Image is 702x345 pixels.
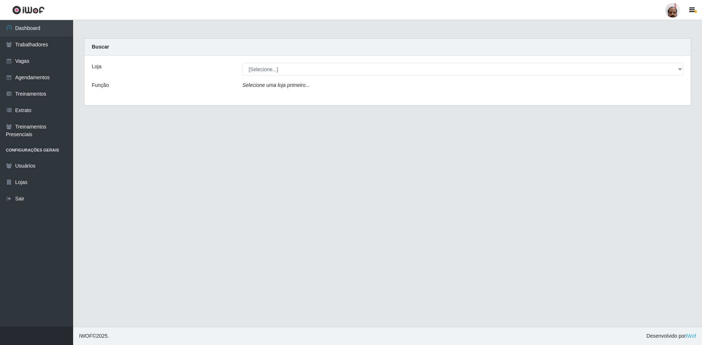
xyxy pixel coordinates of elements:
[646,332,696,340] span: Desenvolvido por
[79,333,93,339] span: IWOF
[92,63,101,70] label: Loja
[686,333,696,339] a: iWof
[79,332,109,340] span: © 2025 .
[92,81,109,89] label: Função
[242,82,310,88] i: Selecione uma loja primeiro...
[92,44,109,50] strong: Buscar
[12,5,45,15] img: CoreUI Logo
